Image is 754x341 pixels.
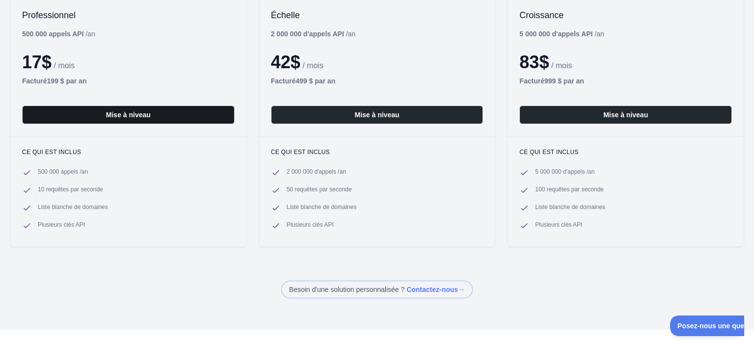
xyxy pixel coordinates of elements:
font: / [338,168,339,175]
iframe: Basculer le support client [670,315,744,336]
font: 2 000 000 d'appels [287,168,336,175]
font: 5 000 000 d'appels [535,168,585,175]
font: an [588,168,594,175]
font: / [587,168,588,175]
font: Posez-nous une question [7,6,91,14]
font: Liste blanche de domaines [535,204,605,210]
font: Liste blanche de domaines [287,204,357,210]
font: an [339,168,346,175]
font: 50 requêtes par seconde [287,186,352,193]
font: 100 requêtes par seconde [535,186,603,193]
